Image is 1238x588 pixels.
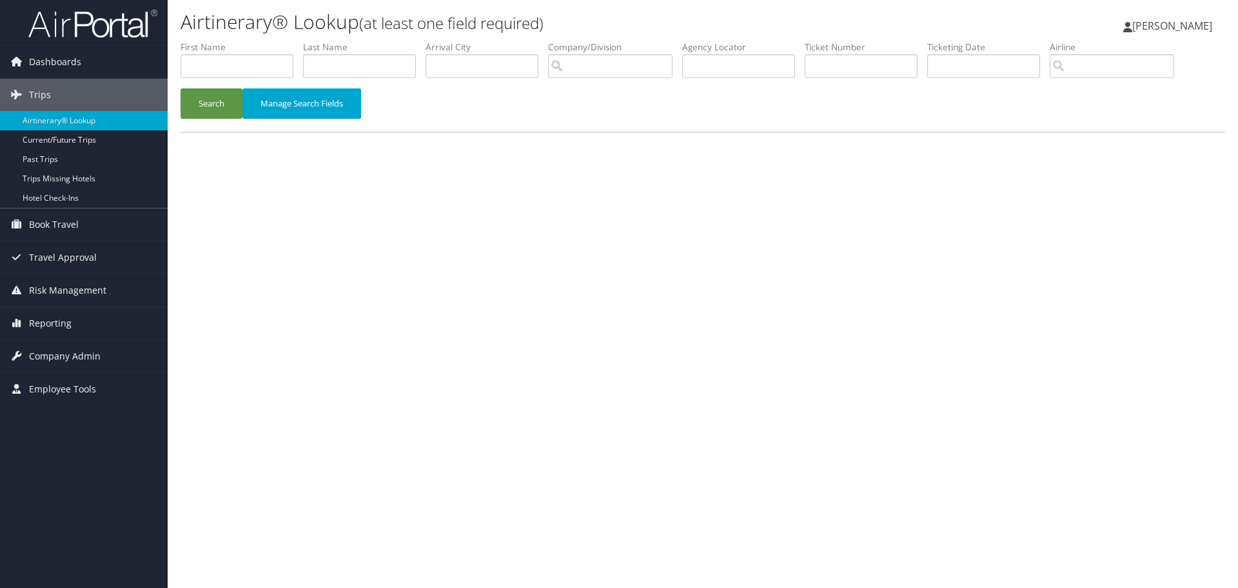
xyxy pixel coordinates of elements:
[29,274,106,307] span: Risk Management
[1050,41,1184,54] label: Airline
[1123,6,1225,45] a: [PERSON_NAME]
[29,373,96,405] span: Employee Tools
[1132,19,1212,33] span: [PERSON_NAME]
[29,307,72,340] span: Reporting
[805,41,927,54] label: Ticket Number
[29,46,81,78] span: Dashboards
[29,241,97,274] span: Travel Approval
[242,88,361,119] button: Manage Search Fields
[359,12,544,34] small: (at least one field required)
[181,8,877,35] h1: Airtinerary® Lookup
[29,79,51,111] span: Trips
[29,208,79,241] span: Book Travel
[303,41,426,54] label: Last Name
[682,41,805,54] label: Agency Locator
[548,41,682,54] label: Company/Division
[426,41,548,54] label: Arrival City
[181,41,303,54] label: First Name
[29,340,101,372] span: Company Admin
[927,41,1050,54] label: Ticketing Date
[28,8,157,39] img: airportal-logo.png
[181,88,242,119] button: Search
